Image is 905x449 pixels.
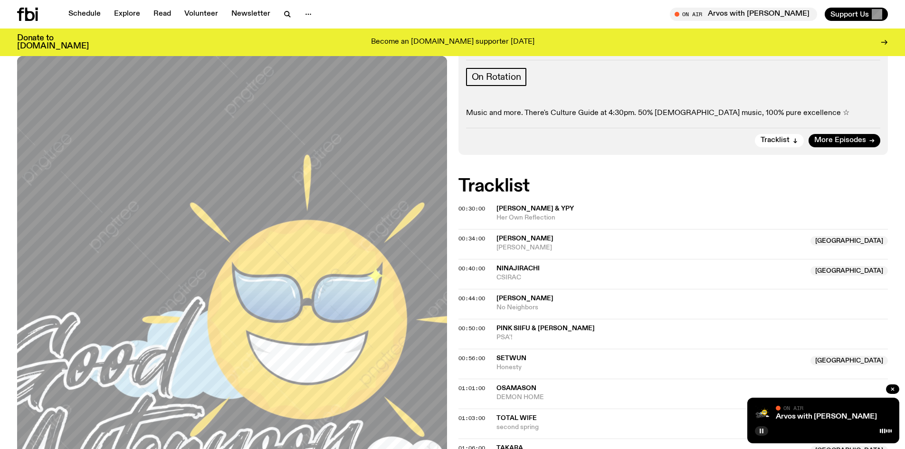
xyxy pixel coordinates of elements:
[496,385,536,392] span: OsamaSon
[496,393,888,402] span: DEMON HOME
[755,405,770,420] img: A stock image of a grinning sun with sunglasses, with the text Good Afternoon in cursive
[496,303,888,312] span: No Neighbors
[810,266,888,276] span: [GEOGRAPHIC_DATA]
[458,384,485,392] span: 01:01:00
[776,413,877,420] a: Arvos with [PERSON_NAME]
[458,354,485,362] span: 00:56:00
[108,8,146,21] a: Explore
[830,10,869,19] span: Support Us
[496,265,540,272] span: Ninajirachi
[458,325,485,332] span: 00:50:00
[458,178,888,195] h2: Tracklist
[496,415,537,421] span: Total Wife
[496,355,526,362] span: Setwun
[371,38,534,47] p: Become an [DOMAIN_NAME] supporter [DATE]
[226,8,276,21] a: Newsletter
[496,213,888,222] span: Her Own Reflection
[472,72,521,82] span: On Rotation
[179,8,224,21] a: Volunteer
[810,356,888,365] span: [GEOGRAPHIC_DATA]
[466,109,881,118] p: Music and more. There's Culture Guide at 4:30pm. 50% [DEMOGRAPHIC_DATA] music, 100% pure excellen...
[496,235,553,242] span: [PERSON_NAME]
[810,236,888,246] span: [GEOGRAPHIC_DATA]
[670,8,817,21] button: On AirArvos with [PERSON_NAME]
[755,134,804,147] button: Tracklist
[809,134,880,147] a: More Episodes
[148,8,177,21] a: Read
[458,295,485,302] span: 00:44:00
[761,137,790,144] span: Tracklist
[783,405,803,411] span: On Air
[458,205,485,212] span: 00:30:00
[496,325,595,332] span: Pink Siifu & [PERSON_NAME]
[63,8,106,21] a: Schedule
[496,205,574,212] span: [PERSON_NAME] & YPY
[496,423,888,432] span: second spring
[825,8,888,21] button: Support Us
[496,363,805,372] span: Honesty
[496,243,805,252] span: [PERSON_NAME]
[458,265,485,272] span: 00:40:00
[496,295,553,302] span: [PERSON_NAME]
[458,235,485,242] span: 00:34:00
[814,137,866,144] span: More Episodes
[496,273,805,282] span: CSIRAC
[17,34,89,50] h3: Donate to [DOMAIN_NAME]
[458,414,485,422] span: 01:03:00
[466,68,527,86] a: On Rotation
[496,333,888,342] span: PSA'!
